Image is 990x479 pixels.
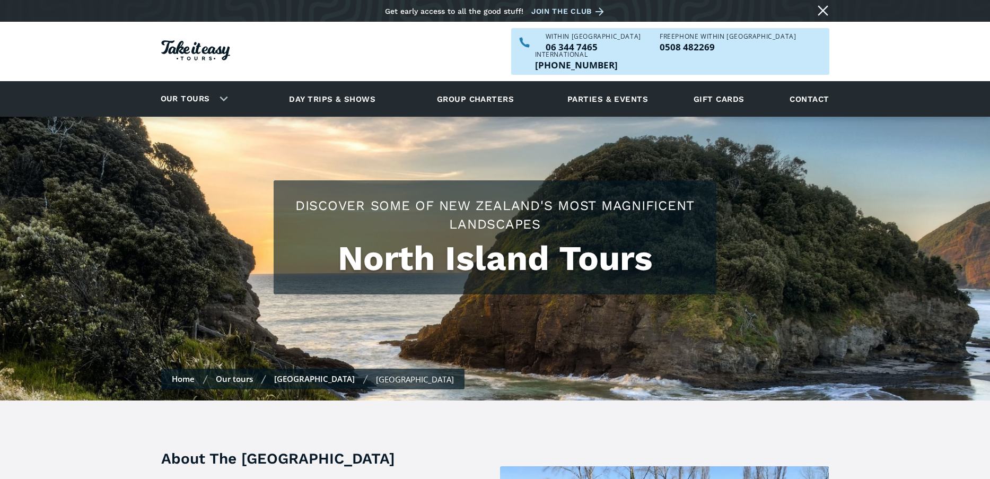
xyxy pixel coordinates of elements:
[172,373,195,384] a: Home
[660,42,796,51] a: Call us freephone within NZ on 0508482269
[660,42,796,51] p: 0508 482269
[148,84,236,114] div: Our tours
[535,60,618,69] a: Call us outside of NZ on +6463447465
[546,33,641,40] div: WITHIN [GEOGRAPHIC_DATA]
[784,84,834,114] a: Contact
[546,42,641,51] p: 06 344 7465
[284,196,706,233] h2: Discover some of New Zealand's most magnificent landscapes
[660,33,796,40] div: Freephone WITHIN [GEOGRAPHIC_DATA]
[153,86,218,111] a: Our tours
[535,51,618,58] div: International
[161,369,465,389] nav: breadcrumbs
[284,239,706,278] h1: North Island Tours
[216,373,253,384] a: Our tours
[688,84,750,114] a: Gift cards
[161,448,433,469] h3: About The [GEOGRAPHIC_DATA]
[161,40,230,60] img: Take it easy Tours logo
[274,373,355,384] a: [GEOGRAPHIC_DATA]
[424,84,527,114] a: Group charters
[376,374,454,385] div: [GEOGRAPHIC_DATA]
[562,84,653,114] a: Parties & events
[531,5,608,18] a: Join the club
[161,35,230,68] a: Homepage
[276,84,389,114] a: Day trips & shows
[814,2,831,19] a: Close message
[385,7,523,15] div: Get early access to all the good stuff!
[546,42,641,51] a: Call us within NZ on 063447465
[535,60,618,69] p: [PHONE_NUMBER]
